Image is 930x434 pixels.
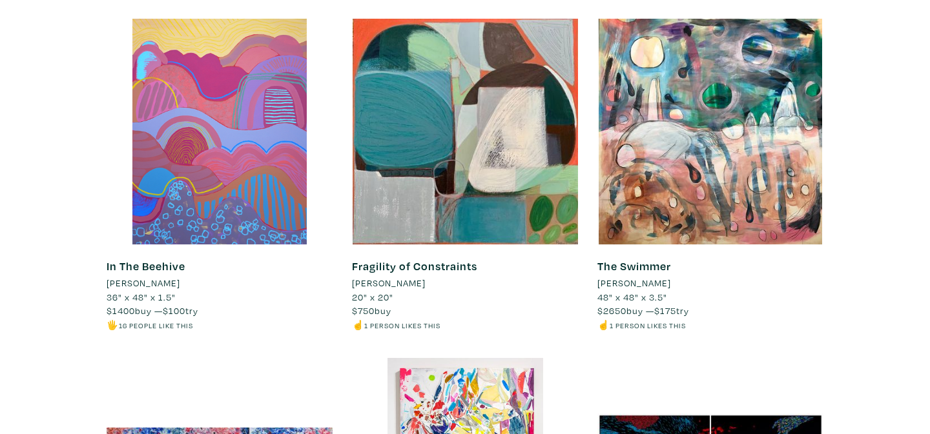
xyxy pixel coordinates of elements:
[597,291,667,303] span: 48" x 48" x 3.5"
[352,276,578,290] a: [PERSON_NAME]
[597,304,689,317] span: buy — try
[654,304,676,317] span: $175
[163,304,185,317] span: $100
[107,304,198,317] span: buy — try
[352,304,375,317] span: $750
[107,276,333,290] a: [PERSON_NAME]
[597,318,823,332] li: ☝️
[107,318,333,332] li: 🖐️
[610,321,686,330] small: 1 person likes this
[107,259,185,273] a: In The Beehive
[119,321,193,330] small: 16 people like this
[352,276,426,290] li: [PERSON_NAME]
[107,291,176,303] span: 36" x 48" x 1.5"
[364,321,440,330] small: 1 person likes this
[597,304,626,317] span: $2650
[352,318,578,332] li: ☝️
[352,291,393,303] span: 20" x 20"
[597,276,671,290] li: [PERSON_NAME]
[597,276,823,290] a: [PERSON_NAME]
[107,276,180,290] li: [PERSON_NAME]
[597,259,671,273] a: The Swimmer
[352,259,477,273] a: Fragility of Constraints
[107,304,135,317] span: $1400
[352,304,391,317] span: buy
